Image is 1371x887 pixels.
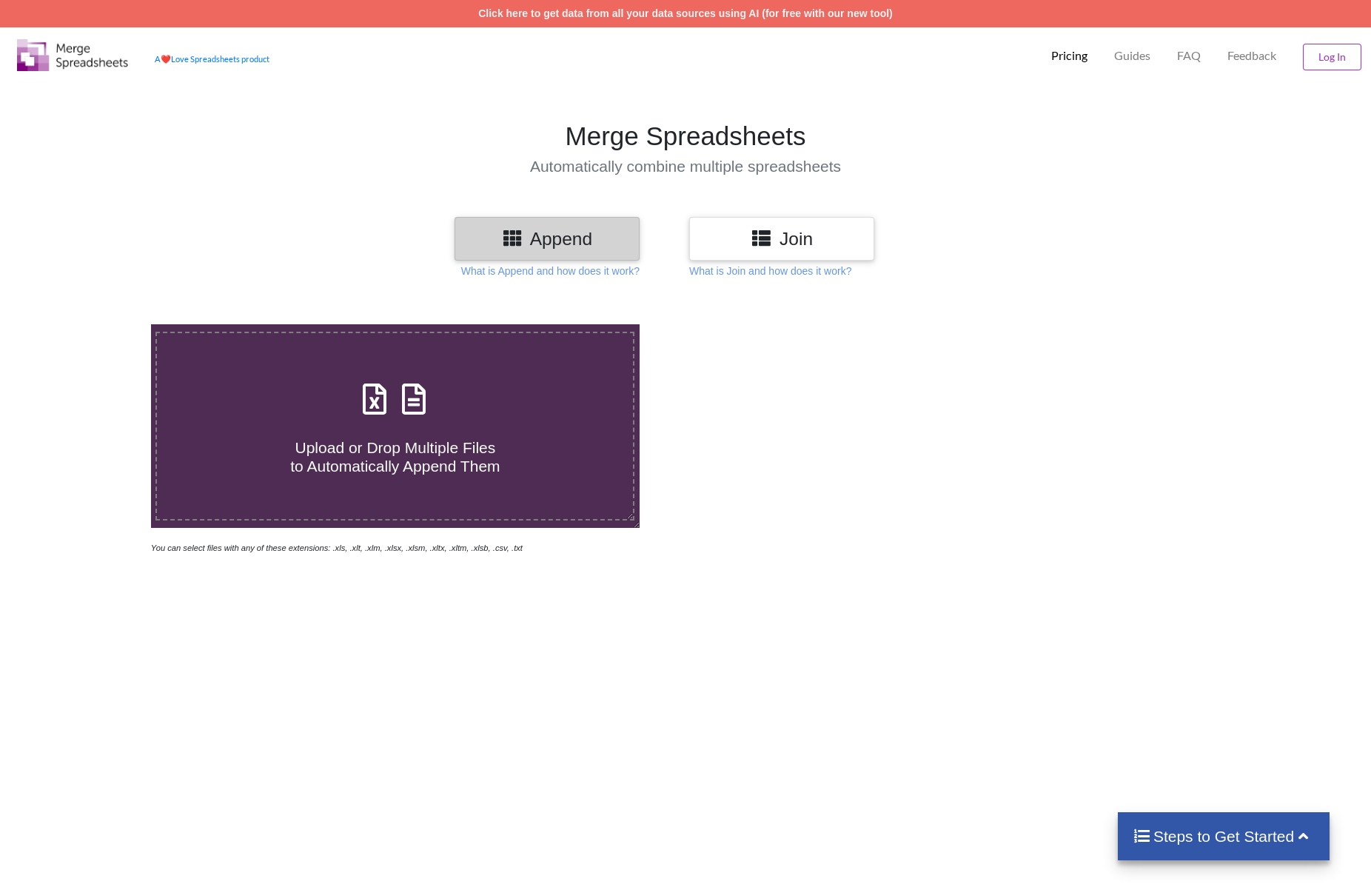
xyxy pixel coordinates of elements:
[1051,48,1087,64] p: Pricing
[478,7,893,19] a: Click here to get data from all your data sources using AI (for free with our new tool)
[466,228,628,250] h3: Append
[17,39,128,71] img: Logo.png
[290,439,500,475] span: Upload or Drop Multiple Files to Automatically Append Them
[1114,48,1150,64] p: Guides
[151,543,523,552] i: You can select files with any of these extensions: .xls, .xlt, .xlm, .xlsx, .xlsm, .xltx, .xltm, ...
[155,54,269,64] a: AheartLove Spreadsheets product
[1133,827,1315,846] h4: Steps to Get Started
[461,264,640,278] p: What is Append and how does it work?
[1177,48,1201,64] p: FAQ
[700,228,863,250] h3: Join
[1303,44,1361,70] button: Log In
[689,264,851,278] p: What is Join and how does it work?
[1227,50,1276,61] span: Feedback
[161,54,171,64] span: heart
